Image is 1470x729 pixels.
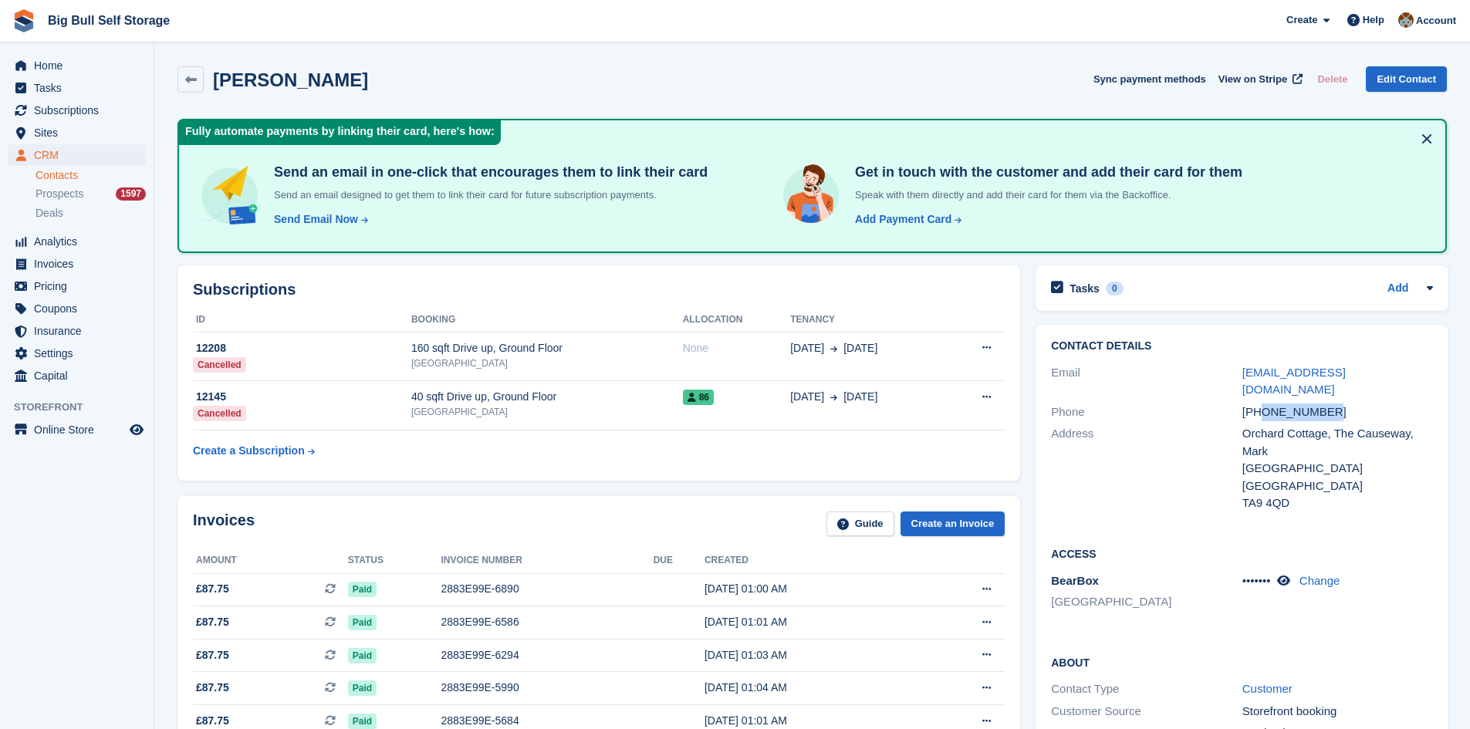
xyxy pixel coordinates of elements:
[1242,703,1433,721] div: Storefront booking
[35,205,146,221] a: Deals
[193,406,246,421] div: Cancelled
[1093,66,1206,92] button: Sync payment methods
[843,389,877,405] span: [DATE]
[193,389,411,405] div: 12145
[34,122,127,143] span: Sites
[1218,72,1287,87] span: View on Stripe
[196,614,229,630] span: £87.75
[1363,12,1384,28] span: Help
[8,100,146,121] a: menu
[348,680,377,696] span: Paid
[274,211,358,228] div: Send Email Now
[1242,478,1433,495] div: [GEOGRAPHIC_DATA]
[849,211,963,228] a: Add Payment Card
[1242,574,1271,587] span: •••••••
[34,275,127,297] span: Pricing
[1299,574,1340,587] a: Change
[411,356,683,370] div: [GEOGRAPHIC_DATA]
[8,144,146,166] a: menu
[12,9,35,32] img: stora-icon-8386f47178a22dfd0bd8f6a31ec36ba5ce8667c1dd55bd0f319d3a0aa187defe.svg
[411,340,683,356] div: 160 sqft Drive up, Ground Floor
[1242,403,1433,421] div: [PHONE_NUMBER]
[34,231,127,252] span: Analytics
[1398,12,1414,28] img: Mike Llewellen Palmer
[196,581,229,597] span: £87.75
[1051,593,1242,611] li: [GEOGRAPHIC_DATA]
[705,647,921,663] div: [DATE] 01:03 AM
[348,548,441,573] th: Status
[790,308,947,332] th: Tenancy
[411,389,683,405] div: 40 sqft Drive up, Ground Floor
[213,69,368,90] h2: [PERSON_NAME]
[348,582,377,597] span: Paid
[35,168,146,183] a: Contacts
[34,419,127,440] span: Online Store
[1051,425,1242,512] div: Address
[193,340,411,356] div: 12208
[1051,364,1242,399] div: Email
[8,275,146,297] a: menu
[179,120,501,145] div: Fully automate payments by linking their card, here's how:
[849,187,1242,203] p: Speak with them directly and add their card for them via the Backoffice.
[790,340,824,356] span: [DATE]
[654,548,705,573] th: Due
[705,680,921,696] div: [DATE] 01:04 AM
[1311,66,1353,92] button: Delete
[1070,282,1100,295] h2: Tasks
[127,420,146,439] a: Preview store
[705,548,921,573] th: Created
[193,357,246,373] div: Cancelled
[8,320,146,342] a: menu
[196,647,229,663] span: £87.75
[348,648,377,663] span: Paid
[34,365,127,386] span: Capital
[1242,425,1433,460] div: Orchard Cottage, The Causeway, Mark
[34,253,127,275] span: Invoices
[34,320,127,342] span: Insurance
[705,581,921,597] div: [DATE] 01:00 AM
[1212,66,1306,92] a: View on Stripe
[193,511,255,537] h2: Invoices
[193,308,411,332] th: ID
[34,343,127,364] span: Settings
[1051,403,1242,421] div: Phone
[1051,340,1433,353] h2: Contact Details
[34,144,127,166] span: CRM
[411,308,683,332] th: Booking
[1242,366,1346,397] a: [EMAIL_ADDRESS][DOMAIN_NAME]
[348,714,377,729] span: Paid
[8,419,146,440] a: menu
[441,713,653,729] div: 2883E99E-5684
[8,298,146,319] a: menu
[1416,13,1456,29] span: Account
[441,680,653,696] div: 2883E99E-5990
[8,365,146,386] a: menu
[855,211,951,228] div: Add Payment Card
[34,298,127,319] span: Coupons
[705,614,921,630] div: [DATE] 01:01 AM
[8,55,146,76] a: menu
[1051,703,1242,721] div: Customer Source
[683,340,790,356] div: None
[1387,280,1408,298] a: Add
[34,100,127,121] span: Subscriptions
[683,390,714,405] span: 86
[843,340,877,356] span: [DATE]
[14,400,154,415] span: Storefront
[8,77,146,99] a: menu
[8,122,146,143] a: menu
[193,443,305,459] div: Create a Subscription
[779,164,843,227] img: get-in-touch-e3e95b6451f4e49772a6039d3abdde126589d6f45a760754adfa51be33bf0f70.svg
[42,8,176,33] a: Big Bull Self Storage
[8,231,146,252] a: menu
[1051,680,1242,698] div: Contact Type
[1286,12,1317,28] span: Create
[790,389,824,405] span: [DATE]
[268,164,708,181] h4: Send an email in one-click that encourages them to link their card
[901,511,1005,537] a: Create an Invoice
[116,187,146,201] div: 1597
[1242,682,1293,695] a: Customer
[196,680,229,696] span: £87.75
[683,308,790,332] th: Allocation
[193,548,348,573] th: Amount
